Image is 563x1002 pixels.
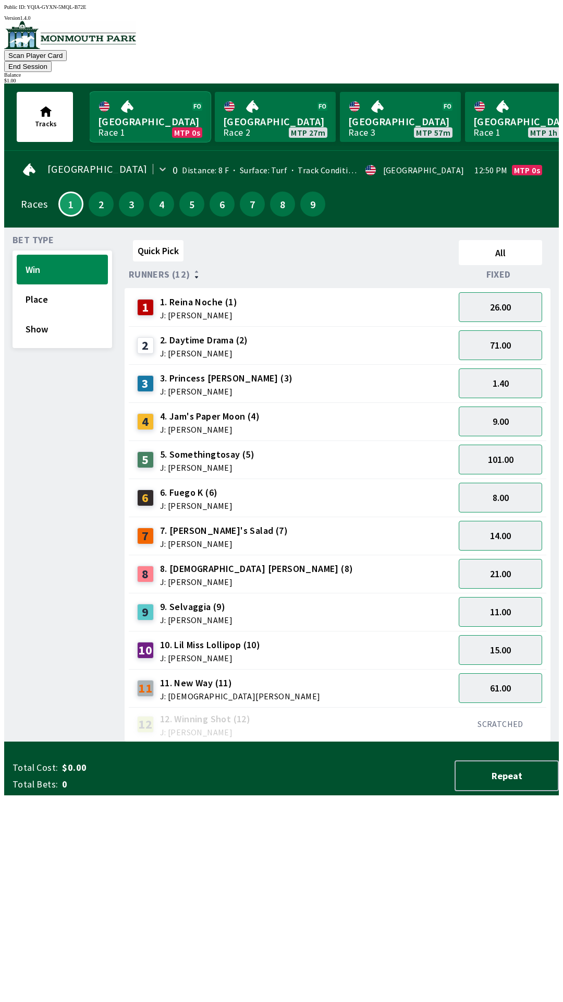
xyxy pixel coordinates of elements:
[26,323,99,335] span: Show
[455,760,559,791] button: Repeat
[137,451,154,468] div: 5
[17,92,73,142] button: Tracks
[348,128,375,137] div: Race 3
[149,192,174,217] button: 4
[160,562,353,576] span: 8. [DEMOGRAPHIC_DATA] [PERSON_NAME] (8)
[137,642,154,659] div: 10
[459,330,542,360] button: 71.00
[26,264,99,276] span: Win
[486,270,511,279] span: Fixed
[490,339,511,351] span: 71.00
[493,492,509,504] span: 8.00
[13,761,58,774] span: Total Cost:
[340,92,461,142] a: [GEOGRAPHIC_DATA]Race 3MTP 57m
[137,604,154,621] div: 9
[137,566,154,582] div: 8
[464,770,549,782] span: Repeat
[240,192,265,217] button: 7
[493,415,509,427] span: 9.00
[212,200,232,208] span: 6
[455,269,546,280] div: Fixed
[291,128,325,137] span: MTP 27m
[490,682,511,694] span: 61.00
[160,692,321,700] span: J: [DEMOGRAPHIC_DATA][PERSON_NAME]
[210,192,235,217] button: 6
[138,245,179,257] span: Quick Pick
[459,719,542,729] div: SCRATCHED
[160,712,250,726] span: 12. Winning Shot (12)
[270,192,295,217] button: 8
[160,540,288,548] span: J: [PERSON_NAME]
[47,165,148,173] span: [GEOGRAPHIC_DATA]
[26,293,99,305] span: Place
[493,377,509,389] span: 1.40
[223,128,250,137] div: Race 2
[4,72,559,78] div: Balance
[490,530,511,542] span: 14.00
[160,311,237,319] span: J: [PERSON_NAME]
[160,372,293,385] span: 3. Princess [PERSON_NAME] (3)
[160,524,288,538] span: 7. [PERSON_NAME]'s Salad (7)
[137,490,154,506] div: 6
[17,314,108,344] button: Show
[514,166,540,174] span: MTP 0s
[473,128,500,137] div: Race 1
[62,761,226,774] span: $0.00
[160,333,248,347] span: 2. Daytime Drama (2)
[488,454,513,466] span: 101.00
[137,528,154,544] div: 7
[89,192,114,217] button: 2
[459,483,542,512] button: 8.00
[62,778,226,791] span: 0
[129,270,190,279] span: Runners (12)
[474,166,507,174] span: 12:50 PM
[459,292,542,322] button: 26.00
[463,247,537,259] span: All
[459,240,542,265] button: All
[133,240,183,261] button: Quick Pick
[490,301,511,313] span: 26.00
[490,606,511,618] span: 11.00
[303,200,323,208] span: 9
[129,269,455,280] div: Runners (12)
[160,410,260,423] span: 4. Jam's Paper Moon (4)
[27,4,87,10] span: YQIA-GYXN-5MQL-B72E
[300,192,325,217] button: 9
[182,165,229,175] span: Distance: 8 F
[4,4,559,10] div: Public ID:
[160,600,232,614] span: 9. Selvaggia (9)
[152,200,172,208] span: 4
[160,387,293,396] span: J: [PERSON_NAME]
[90,92,211,142] a: [GEOGRAPHIC_DATA]Race 1MTP 0s
[160,463,254,472] span: J: [PERSON_NAME]
[160,295,237,309] span: 1. Reina Noche (1)
[62,201,80,207] span: 1
[91,200,111,208] span: 2
[137,413,154,430] div: 4
[160,638,260,652] span: 10. Lil Miss Lollipop (10)
[273,200,292,208] span: 8
[137,337,154,354] div: 2
[137,375,154,392] div: 3
[459,368,542,398] button: 1.40
[160,486,232,499] span: 6. Fuego K (6)
[490,568,511,580] span: 21.00
[182,200,202,208] span: 5
[383,166,464,174] div: [GEOGRAPHIC_DATA]
[215,92,336,142] a: [GEOGRAPHIC_DATA]Race 2MTP 27m
[17,284,108,314] button: Place
[137,716,154,733] div: 12
[459,445,542,474] button: 101.00
[160,425,260,434] span: J: [PERSON_NAME]
[179,192,204,217] button: 5
[35,119,57,128] span: Tracks
[160,502,232,510] span: J: [PERSON_NAME]
[4,61,52,72] button: End Session
[4,78,559,83] div: $ 1.00
[459,635,542,665] button: 15.00
[173,166,178,174] div: 0
[21,200,47,208] div: Races
[160,728,250,736] span: J: [PERSON_NAME]
[121,200,141,208] span: 3
[459,407,542,436] button: 9.00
